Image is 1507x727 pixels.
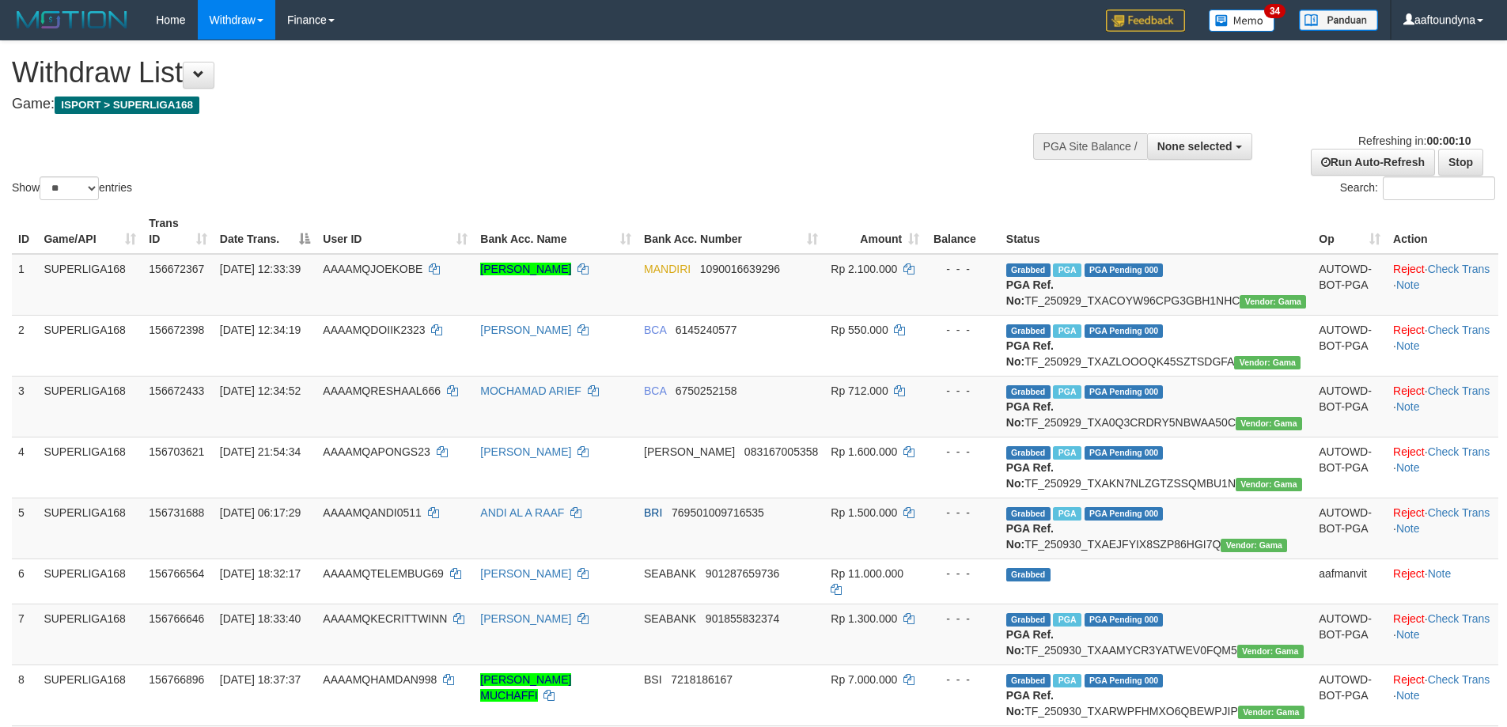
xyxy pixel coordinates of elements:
span: AAAAMQTELEMBUG69 [323,567,444,580]
th: Game/API: activate to sort column ascending [37,209,142,254]
img: panduan.png [1299,9,1378,31]
span: BRI [644,506,662,519]
span: SEABANK [644,567,696,580]
a: Run Auto-Refresh [1311,149,1435,176]
div: PGA Site Balance / [1033,133,1147,160]
span: [PERSON_NAME] [644,445,735,458]
span: 156766564 [149,567,204,580]
span: Copy 083167005358 to clipboard [744,445,818,458]
td: TF_250929_TXA0Q3CRDRY5NBWAA50C [1000,376,1312,437]
span: Vendor URL: https://trx31.1velocity.biz [1238,706,1304,719]
span: Copy 6145240577 to clipboard [676,324,737,336]
b: PGA Ref. No: [1006,628,1054,657]
td: AUTOWD-BOT-PGA [1312,498,1387,559]
a: Note [1396,400,1420,413]
img: Button%20Memo.svg [1209,9,1275,32]
span: 156672433 [149,384,204,397]
a: [PERSON_NAME] [480,445,571,458]
td: SUPERLIGA168 [37,559,142,604]
a: Reject [1393,567,1425,580]
td: AUTOWD-BOT-PGA [1312,665,1387,725]
a: Check Trans [1428,263,1490,275]
th: ID [12,209,37,254]
div: - - - [932,261,994,277]
div: - - - [932,322,994,338]
td: AUTOWD-BOT-PGA [1312,254,1387,316]
span: Grabbed [1006,446,1051,460]
td: TF_250929_TXAKN7NLZGTZSSQMBU1N [1000,437,1312,498]
td: TF_250929_TXAZLOOOQK45SZTSDGFA [1000,315,1312,376]
span: 156672367 [149,263,204,275]
span: PGA Pending [1085,507,1164,521]
span: Marked by aafsengchandara [1053,674,1081,687]
td: 2 [12,315,37,376]
td: 1 [12,254,37,316]
span: None selected [1157,140,1232,153]
td: aafmanvit [1312,559,1387,604]
th: Action [1387,209,1498,254]
td: 5 [12,498,37,559]
a: [PERSON_NAME] [480,567,571,580]
span: Grabbed [1006,507,1051,521]
td: 8 [12,665,37,725]
a: [PERSON_NAME] [480,324,571,336]
span: SEABANK [644,612,696,625]
a: Check Trans [1428,445,1490,458]
span: Marked by aafsengchandara [1053,263,1081,277]
a: [PERSON_NAME] [480,263,571,275]
th: User ID: activate to sort column ascending [316,209,474,254]
span: Grabbed [1006,324,1051,338]
a: Note [1396,461,1420,474]
th: Amount: activate to sort column ascending [824,209,926,254]
span: Rp 1.300.000 [831,612,897,625]
span: AAAAMQAPONGS23 [323,445,430,458]
span: 156766896 [149,673,204,686]
span: Rp 11.000.000 [831,567,903,580]
span: Marked by aafsoycanthlai [1053,385,1081,399]
td: AUTOWD-BOT-PGA [1312,604,1387,665]
span: Rp 1.600.000 [831,445,897,458]
a: Check Trans [1428,324,1490,336]
a: Reject [1393,263,1425,275]
span: [DATE] 12:34:19 [220,324,301,336]
td: SUPERLIGA168 [37,376,142,437]
span: [DATE] 06:17:29 [220,506,301,519]
strong: 00:00:10 [1426,134,1471,147]
span: Marked by aafchhiseyha [1053,446,1081,460]
td: 7 [12,604,37,665]
span: Rp 550.000 [831,324,888,336]
span: Refreshing in: [1358,134,1471,147]
span: AAAAMQHAMDAN998 [323,673,437,686]
a: Note [1396,689,1420,702]
a: Reject [1393,384,1425,397]
b: PGA Ref. No: [1006,278,1054,307]
button: None selected [1147,133,1252,160]
span: PGA Pending [1085,385,1164,399]
td: AUTOWD-BOT-PGA [1312,437,1387,498]
div: - - - [932,566,994,581]
span: AAAAMQANDI0511 [323,506,422,519]
span: Vendor URL: https://trx31.1velocity.biz [1236,478,1302,491]
span: BSI [644,673,662,686]
span: PGA Pending [1085,446,1164,460]
a: ANDI AL A RAAF [480,506,564,519]
span: [DATE] 12:33:39 [220,263,301,275]
a: Reject [1393,324,1425,336]
a: Check Trans [1428,673,1490,686]
span: Vendor URL: https://trx31.1velocity.biz [1240,295,1306,309]
span: Copy 6750252158 to clipboard [676,384,737,397]
td: · · [1387,254,1498,316]
td: SUPERLIGA168 [37,665,142,725]
b: PGA Ref. No: [1006,339,1054,368]
span: 34 [1264,4,1285,18]
span: Grabbed [1006,385,1051,399]
td: AUTOWD-BOT-PGA [1312,376,1387,437]
a: Reject [1393,673,1425,686]
select: Showentries [40,176,99,200]
label: Search: [1340,176,1495,200]
a: Note [1396,522,1420,535]
b: PGA Ref. No: [1006,400,1054,429]
span: [DATE] 18:32:17 [220,567,301,580]
span: Copy 1090016639296 to clipboard [700,263,780,275]
a: Check Trans [1428,612,1490,625]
